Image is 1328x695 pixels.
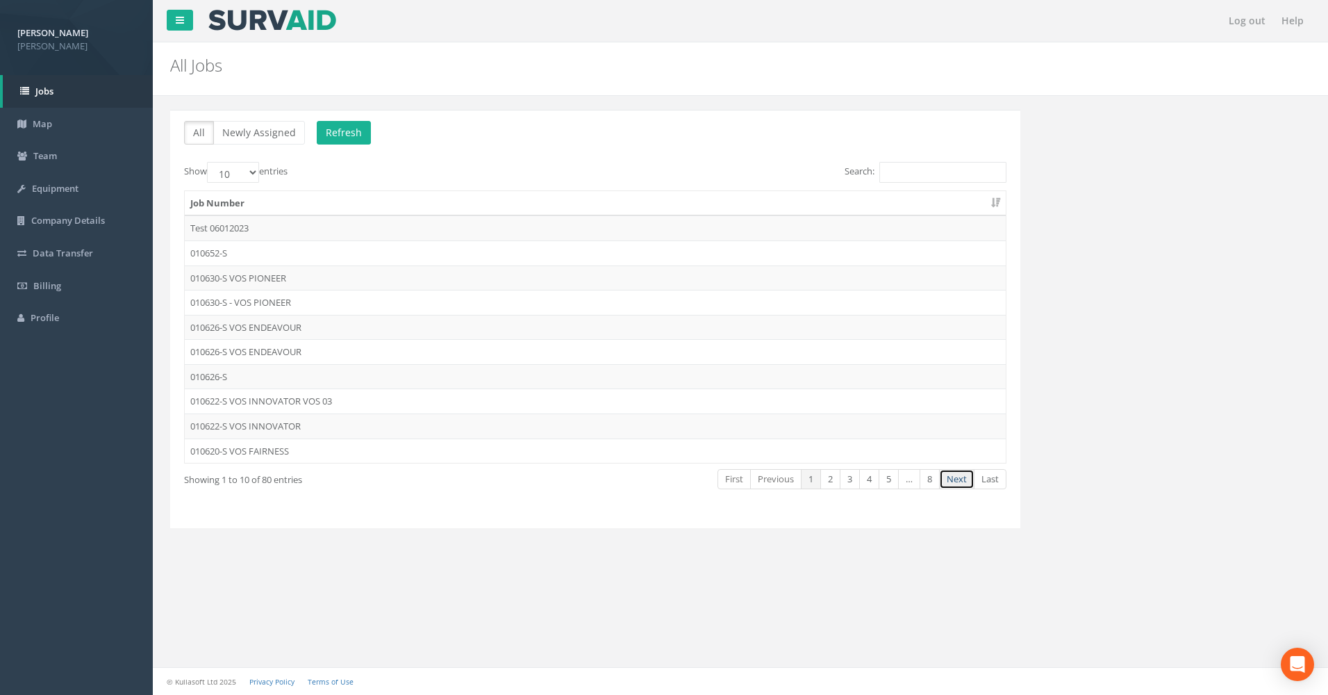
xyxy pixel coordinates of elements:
[974,469,1006,489] a: Last
[317,121,371,145] button: Refresh
[801,469,821,489] a: 1
[167,677,236,687] small: © Kullasoft Ltd 2025
[185,414,1006,439] td: 010622-S VOS INNOVATOR
[845,162,1006,183] label: Search:
[1281,648,1314,681] div: Open Intercom Messenger
[185,315,1006,340] td: 010626-S VOS ENDEAVOUR
[17,26,88,39] strong: [PERSON_NAME]
[32,182,78,195] span: Equipment
[185,389,1006,414] td: 010622-S VOS INNOVATOR VOS 03
[840,469,860,489] a: 3
[184,468,515,486] div: Showing 1 to 10 of 80 entries
[185,215,1006,240] td: Test 06012023
[17,23,135,52] a: [PERSON_NAME] [PERSON_NAME]
[750,469,802,489] a: Previous
[185,265,1006,291] td: 010630-S VOS PIONEER
[185,290,1006,315] td: 010630-S - VOS PIONEER
[33,279,61,292] span: Billing
[920,469,940,489] a: 8
[185,364,1006,389] td: 010626-S
[31,214,105,227] span: Company Details
[859,469,879,489] a: 4
[879,469,899,489] a: 5
[717,469,751,489] a: First
[184,162,288,183] label: Show entries
[184,121,214,145] button: All
[185,339,1006,364] td: 010626-S VOS ENDEAVOUR
[898,469,920,489] a: …
[939,469,974,489] a: Next
[185,439,1006,464] td: 010620-S VOS FAIRNESS
[35,85,53,97] span: Jobs
[170,56,1117,74] h2: All Jobs
[820,469,840,489] a: 2
[31,311,59,324] span: Profile
[213,121,305,145] button: Newly Assigned
[879,162,1006,183] input: Search:
[33,149,57,162] span: Team
[17,40,135,53] span: [PERSON_NAME]
[249,677,294,687] a: Privacy Policy
[33,117,52,130] span: Map
[185,240,1006,265] td: 010652-S
[207,162,259,183] select: Showentries
[185,191,1006,216] th: Job Number: activate to sort column ascending
[308,677,354,687] a: Terms of Use
[3,75,153,108] a: Jobs
[33,247,93,259] span: Data Transfer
